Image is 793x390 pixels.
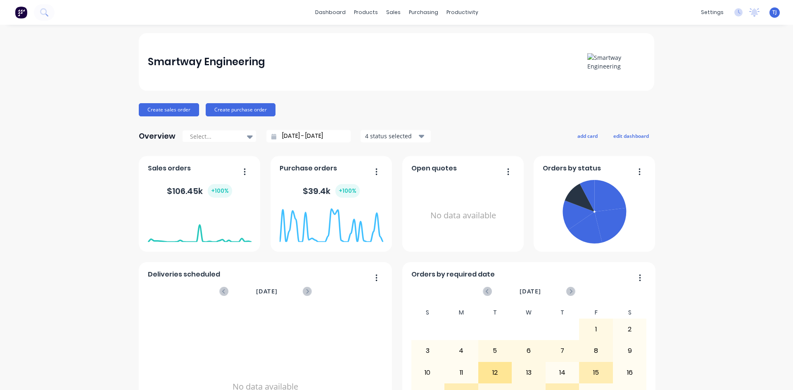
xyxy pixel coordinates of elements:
img: Smartway Engineering [587,53,645,71]
div: 16 [613,362,646,383]
div: 3 [411,340,444,361]
img: Factory [15,6,27,19]
div: 9 [613,340,646,361]
div: Smartway Engineering [148,54,265,70]
span: Purchase orders [280,163,337,173]
div: 4 status selected [365,132,417,140]
button: Create sales order [139,103,199,116]
button: add card [572,130,603,141]
div: sales [382,6,405,19]
div: 1 [579,319,613,340]
button: 4 status selected [361,130,431,142]
span: Open quotes [411,163,457,173]
div: products [350,6,382,19]
div: $ 39.4k [303,184,360,198]
div: productivity [442,6,482,19]
div: 5 [479,340,512,361]
div: 12 [479,362,512,383]
span: [DATE] [520,287,541,296]
div: Overview [139,128,176,144]
div: S [613,307,647,319]
div: settings [697,6,728,19]
div: No data available [411,177,515,255]
div: M [444,307,478,319]
div: + 100 % [335,184,360,198]
span: [DATE] [256,287,278,296]
div: 10 [411,362,444,383]
div: 14 [546,362,579,383]
div: 6 [512,340,545,361]
div: 13 [512,362,545,383]
div: purchasing [405,6,442,19]
span: Orders by required date [411,269,495,279]
span: Orders by status [543,163,601,173]
span: TJ [772,9,777,16]
div: 15 [579,362,613,383]
div: F [579,307,613,319]
div: 4 [445,340,478,361]
button: edit dashboard [608,130,654,141]
button: Create purchase order [206,103,275,116]
a: dashboard [311,6,350,19]
div: T [546,307,579,319]
div: S [411,307,445,319]
div: 2 [613,319,646,340]
div: T [478,307,512,319]
div: $ 106.45k [167,184,232,198]
span: Sales orders [148,163,191,173]
div: 11 [445,362,478,383]
div: W [512,307,546,319]
div: 7 [546,340,579,361]
div: + 100 % [208,184,232,198]
div: 8 [579,340,613,361]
